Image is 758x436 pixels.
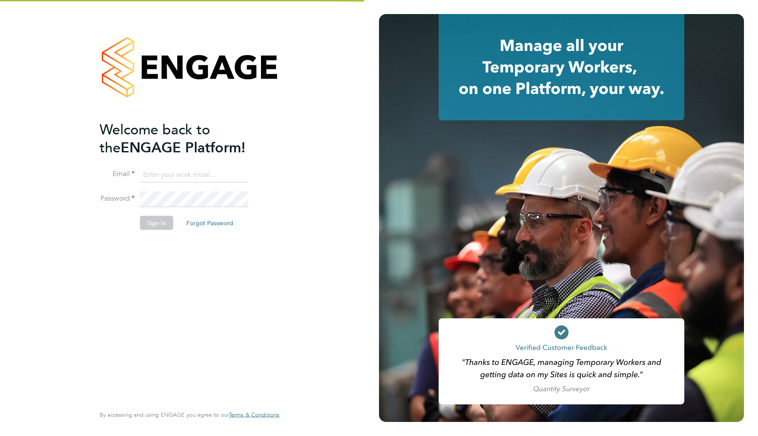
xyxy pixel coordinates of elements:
span: By accessing and using ENGAGE you agree to our [100,411,279,418]
h2: ENGAGE Platform! [100,120,271,156]
label: Email [100,169,135,179]
input: Enter your work email... [140,167,248,183]
label: Password [100,194,135,203]
span: Welcome back to the [100,121,210,156]
a: Terms & Conditions [229,411,279,418]
button: Forgot Password [179,216,240,230]
button: Sign In [140,216,173,230]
